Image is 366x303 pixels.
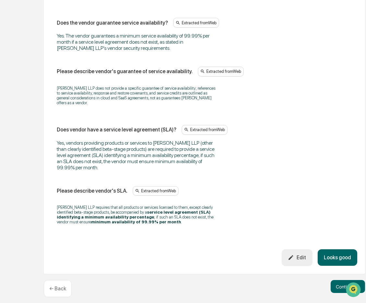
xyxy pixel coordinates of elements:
[288,254,306,261] div: Edit
[4,91,43,103] a: 🔎Data Lookup
[22,50,106,56] div: Start new chat
[57,210,211,219] strong: service level agreement (SLA) identifying a minimum availability percentage
[57,20,168,26] div: Does the vendor guarantee service availability?
[13,82,42,88] span: Preclearance
[91,219,181,224] strong: minimum availability of 99.99% per month
[198,67,244,76] div: Extracted from Web
[6,50,18,61] img: 1746055101610-c473b297-6a78-478c-a979-82029cc54cd1
[110,51,118,59] button: Start new chat
[345,282,363,299] iframe: Open customer support
[54,82,80,88] span: Attestations
[47,82,52,87] div: 🗄️
[57,205,219,224] p: [PERSON_NAME] LLP requires that all products or services licensed to them, except clearly identif...
[57,127,177,133] div: Does vendor have a service level agreement (SLA)?
[6,14,118,24] p: How can we help?
[182,125,227,135] div: Extracted from Web
[49,286,66,292] p: ← Back
[57,188,128,194] div: Please describe vendor's SLA.
[4,79,44,91] a: 🖐️Preclearance
[13,94,41,100] span: Data Lookup
[57,33,219,51] div: Yes. The vendor guarantees a minimum service availability of 99.99% per month if a service level ...
[57,140,219,171] div: Yes, vendors providing products or services to [PERSON_NAME] LLP (other than clearly identified b...
[6,82,12,87] div: 🖐️
[173,18,219,28] div: Extracted from Web
[282,249,312,266] button: Edit
[44,79,83,91] a: 🗄️Attestations
[6,95,12,100] div: 🔎
[57,68,193,74] div: Please describe vendor's guarantee of service availability.
[318,249,357,266] button: Looks good
[133,186,178,196] div: Extracted from Web
[57,86,219,105] p: [PERSON_NAME] LLP does not provide a specific guarantee of service availability; references to se...
[331,280,365,293] button: Continue ➔
[46,109,79,115] a: Powered byPylon
[65,110,79,115] span: Pylon
[22,56,82,61] div: We're available if you need us!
